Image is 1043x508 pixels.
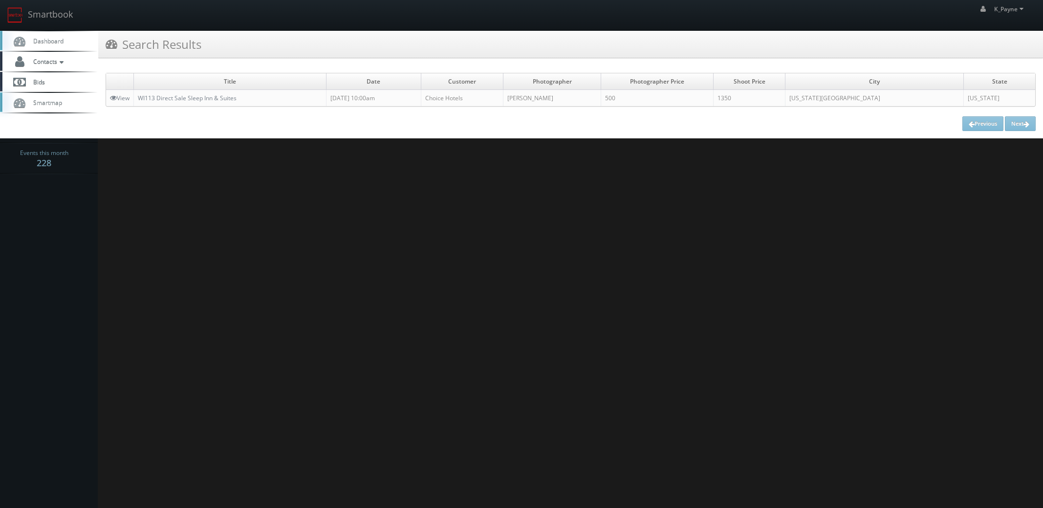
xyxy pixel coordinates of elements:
td: [DATE] 10:00am [326,90,421,107]
td: Photographer [503,73,601,90]
span: Bids [28,78,45,86]
img: smartbook-logo.png [7,7,23,23]
span: Events this month [20,148,68,158]
td: Photographer Price [601,73,713,90]
h3: Search Results [106,36,201,53]
td: City [785,73,964,90]
td: [PERSON_NAME] [503,90,601,107]
td: [US_STATE][GEOGRAPHIC_DATA] [785,90,964,107]
td: 1350 [713,90,785,107]
strong: 228 [37,157,51,169]
a: WI113 Direct Sale Sleep Inn & Suites [138,94,237,102]
span: Contacts [28,57,66,66]
td: Shoot Price [713,73,785,90]
span: K_Payne [994,5,1026,13]
td: 500 [601,90,713,107]
td: State [964,73,1035,90]
span: Smartmap [28,98,62,107]
td: Customer [421,73,503,90]
td: Title [134,73,326,90]
td: Date [326,73,421,90]
td: [US_STATE] [964,90,1035,107]
a: View [110,94,130,102]
span: Dashboard [28,37,64,45]
td: Choice Hotels [421,90,503,107]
